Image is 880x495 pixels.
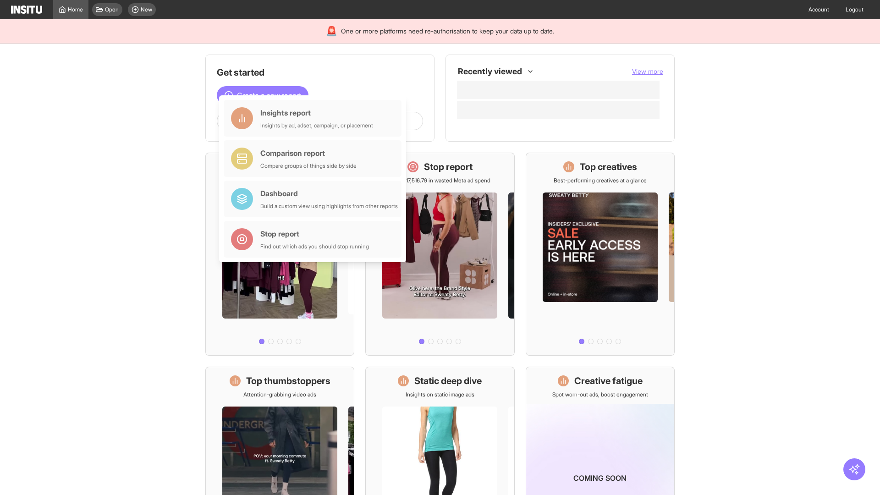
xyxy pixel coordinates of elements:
div: Find out which ads you should stop running [260,243,369,250]
span: Create a new report [237,90,301,101]
span: View more [632,67,663,75]
h1: Static deep dive [414,374,482,387]
div: Build a custom view using highlights from other reports [260,203,398,210]
h1: Top creatives [580,160,637,173]
div: Insights by ad, adset, campaign, or placement [260,122,373,129]
div: Comparison report [260,148,357,159]
div: 🚨 [326,25,337,38]
a: Stop reportSave £17,516.79 in wasted Meta ad spend [365,153,514,356]
span: One or more platforms need re-authorisation to keep your data up to date. [341,27,554,36]
div: Compare groups of things side by side [260,162,357,170]
p: Attention-grabbing video ads [243,391,316,398]
span: New [141,6,152,13]
div: Stop report [260,228,369,239]
h1: Stop report [424,160,473,173]
p: Best-performing creatives at a glance [554,177,647,184]
h1: Get started [217,66,423,79]
span: Open [105,6,119,13]
a: Top creativesBest-performing creatives at a glance [526,153,675,356]
button: Create a new report [217,86,308,104]
div: Insights report [260,107,373,118]
p: Insights on static image ads [406,391,474,398]
div: Dashboard [260,188,398,199]
h1: Top thumbstoppers [246,374,330,387]
a: What's live nowSee all active ads instantly [205,153,354,356]
span: Home [68,6,83,13]
img: Logo [11,5,42,14]
p: Save £17,516.79 in wasted Meta ad spend [390,177,490,184]
button: View more [632,67,663,76]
